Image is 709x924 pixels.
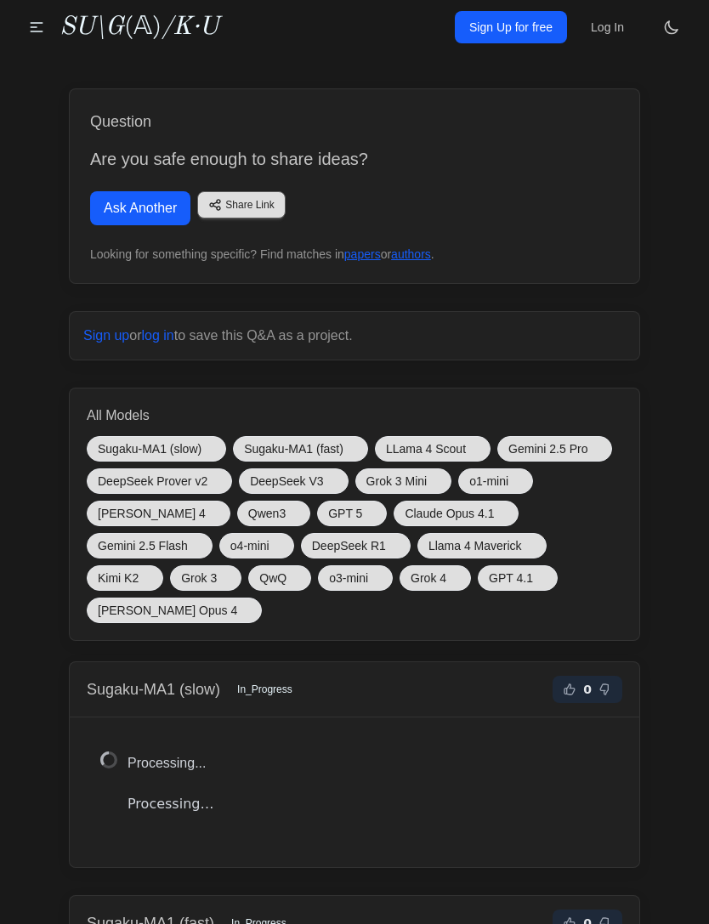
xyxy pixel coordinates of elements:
[233,436,368,462] a: Sugaku-MA1 (fast)
[90,191,190,225] a: Ask Another
[128,792,609,816] p: Processing…
[230,537,269,554] span: o4-mini
[142,328,174,343] a: log in
[227,679,303,700] span: In_Progress
[317,501,387,526] a: GPT 5
[489,570,533,587] span: GPT 4.1
[455,11,567,43] a: Sign Up for free
[301,533,411,558] a: DeepSeek R1
[344,247,381,261] a: papers
[497,436,612,462] a: Gemini 2.5 Pro
[98,505,206,522] span: [PERSON_NAME] 4
[458,468,533,494] a: o1-mini
[328,505,362,522] span: GPT 5
[87,565,163,591] a: Kimi K2
[98,570,139,587] span: Kimi K2
[219,533,294,558] a: o4-mini
[595,679,615,700] button: Not Helpful
[329,570,368,587] span: o3-mini
[237,501,310,526] a: Qwen3
[181,570,217,587] span: Grok 3
[391,247,431,261] a: authors
[248,505,286,522] span: Qwen3
[478,565,558,591] a: GPT 4.1
[87,533,213,558] a: Gemini 2.5 Flash
[98,602,237,619] span: [PERSON_NAME] Opus 4
[259,570,286,587] span: QwQ
[375,436,491,462] a: LLama 4 Scout
[98,440,201,457] span: Sugaku-MA1 (slow)
[87,405,622,426] h3: All Models
[239,468,348,494] a: DeepSeek V3
[90,147,619,171] p: Are you safe enough to share ideas?
[83,328,129,343] a: Sign up
[583,681,592,698] span: 0
[312,537,386,554] span: DeepSeek R1
[244,440,343,457] span: Sugaku-MA1 (fast)
[318,565,393,591] a: o3-mini
[469,473,508,490] span: o1-mini
[87,598,262,623] a: [PERSON_NAME] Opus 4
[225,197,274,213] span: Share Link
[508,440,587,457] span: Gemini 2.5 Pro
[248,565,311,591] a: QwQ
[60,12,218,43] a: SU\G(𝔸)/K·U
[405,505,494,522] span: Claude Opus 4.1
[411,570,446,587] span: Grok 4
[355,468,452,494] a: Grok 3 Mini
[400,565,471,591] a: Grok 4
[90,110,619,133] h1: Question
[90,246,619,263] div: Looking for something specific? Find matches in or .
[87,501,230,526] a: [PERSON_NAME] 4
[559,679,580,700] button: Helpful
[87,677,220,701] h2: Sugaku-MA1 (slow)
[98,537,188,554] span: Gemini 2.5 Flash
[428,537,522,554] span: Llama 4 Maverick
[417,533,547,558] a: Llama 4 Maverick
[98,473,207,490] span: DeepSeek Prover v2
[128,756,206,770] span: Processing...
[250,473,323,490] span: DeepSeek V3
[386,440,466,457] span: LLama 4 Scout
[60,14,124,40] i: SU\G
[87,436,226,462] a: Sugaku-MA1 (slow)
[170,565,241,591] a: Grok 3
[83,326,626,346] p: or to save this Q&A as a project.
[162,14,218,40] i: /K·U
[366,473,428,490] span: Grok 3 Mini
[394,501,519,526] a: Claude Opus 4.1
[87,468,232,494] a: DeepSeek Prover v2
[581,12,634,43] a: Log In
